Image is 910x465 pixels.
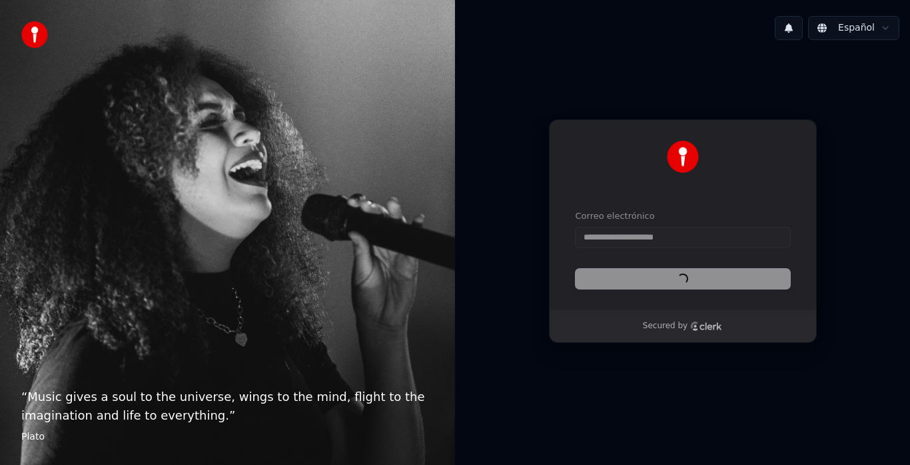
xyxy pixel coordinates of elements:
a: Clerk logo [690,322,722,331]
footer: Plato [21,430,434,444]
p: “ Music gives a soul to the universe, wings to the mind, flight to the imagination and life to ev... [21,388,434,425]
img: Youka [667,141,699,173]
p: Secured by [643,321,687,332]
img: youka [21,21,48,48]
